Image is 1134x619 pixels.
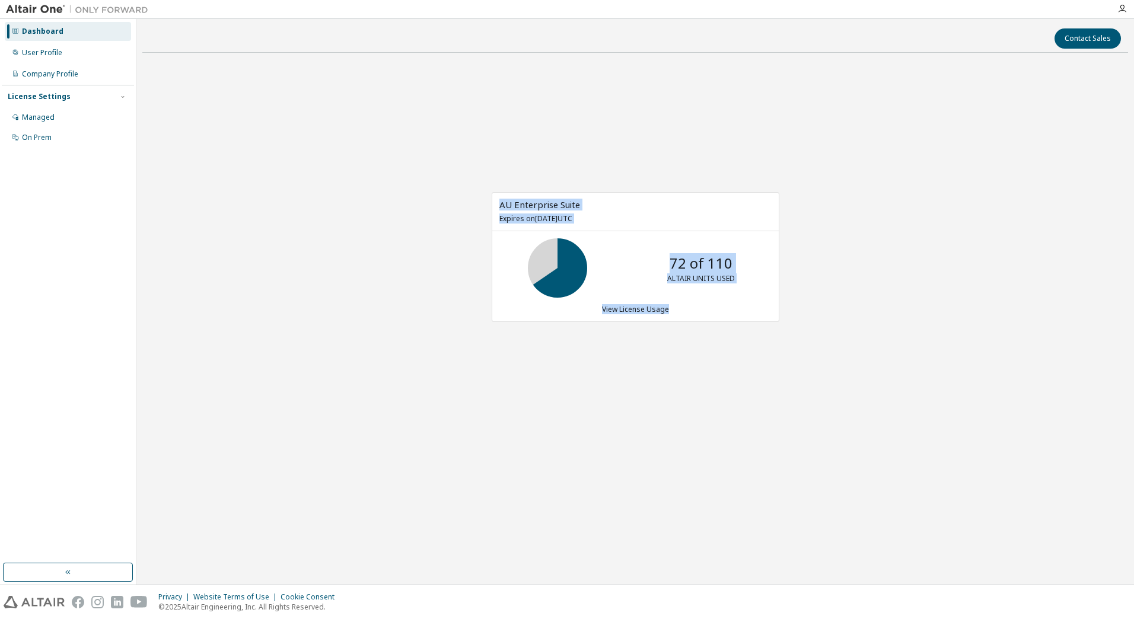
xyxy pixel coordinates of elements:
p: ALTAIR UNITS USED [667,273,735,283]
div: Dashboard [22,27,63,36]
span: AU Enterprise Suite [499,199,580,210]
img: altair_logo.svg [4,596,65,608]
div: Privacy [158,592,193,602]
p: © 2025 Altair Engineering, Inc. All Rights Reserved. [158,602,342,612]
img: youtube.svg [130,596,148,608]
img: Altair One [6,4,154,15]
div: License Settings [8,92,71,101]
p: 72 of 110 [670,253,732,273]
div: On Prem [22,133,52,142]
img: linkedin.svg [111,596,123,608]
img: instagram.svg [91,596,104,608]
div: User Profile [22,48,62,58]
div: Cookie Consent [281,592,342,602]
div: Managed [22,113,55,122]
div: Website Terms of Use [193,592,281,602]
button: Contact Sales [1055,28,1121,49]
img: facebook.svg [72,596,84,608]
div: Company Profile [22,69,78,79]
a: View License Usage [602,304,669,314]
p: Expires on [DATE] UTC [499,213,769,224]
